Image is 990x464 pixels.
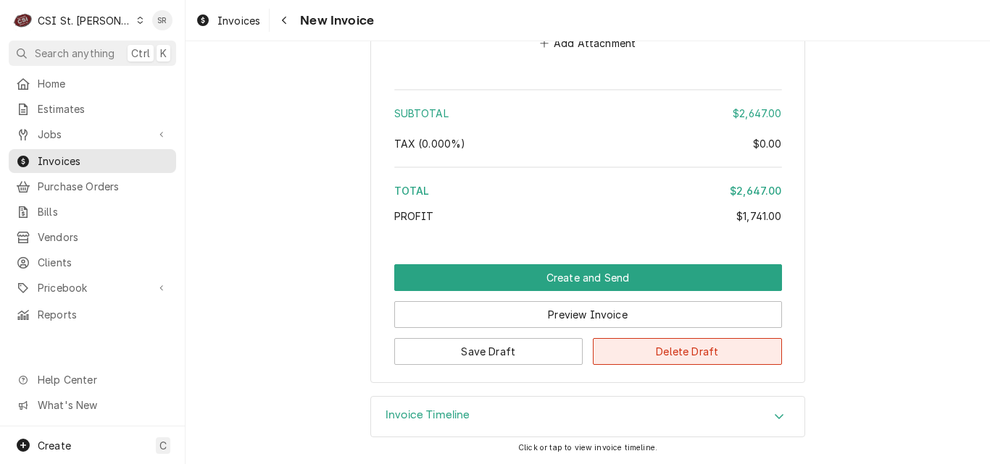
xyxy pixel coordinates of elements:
span: Invoices [217,13,260,28]
button: Save Draft [394,338,583,365]
span: New Invoice [296,11,374,30]
div: Invoice Timeline [370,396,805,438]
div: Accordion Header [371,397,804,437]
a: Purchase Orders [9,174,176,198]
a: Clients [9,250,176,274]
span: Profit [394,210,434,222]
div: Total [394,183,782,198]
span: Pricebook [38,280,147,295]
button: Delete Draft [593,338,782,365]
a: Vendors [9,225,176,249]
a: Bills [9,200,176,224]
a: Invoices [190,9,266,33]
div: Profit [394,208,782,224]
a: Go to Help Center [9,368,176,392]
a: Go to Pricebook [9,276,176,300]
a: Go to What's New [9,393,176,417]
a: Estimates [9,97,176,121]
span: Jobs [38,127,147,142]
div: CSI St. Louis's Avatar [13,10,33,30]
span: Estimates [38,101,169,117]
a: Home [9,72,176,96]
div: Amount Summary [394,84,782,234]
div: Subtotal [394,106,782,121]
span: Search anything [35,46,115,61]
div: Button Group Row [394,291,782,328]
span: Bills [38,204,169,219]
span: Ctrl [131,46,150,61]
div: Button Group [394,264,782,365]
span: Reports [38,307,169,322]
span: Help Center [38,372,167,387]
span: Click or tap to view invoice timeline. [518,443,657,452]
span: Tax ( 0.000% ) [394,138,466,150]
div: Tax [394,136,782,151]
button: Create and Send [394,264,782,291]
span: K [160,46,167,61]
span: What's New [38,397,167,413]
span: Purchase Orders [38,179,169,194]
span: $1,741.00 [736,210,781,222]
span: C [159,438,167,453]
a: Reports [9,303,176,326]
div: Button Group Row [394,264,782,291]
a: Invoices [9,149,176,173]
button: Navigate back [273,9,296,32]
div: $0.00 [753,136,782,151]
div: Button Group Row [394,328,782,365]
span: Create [38,439,71,452]
button: Preview Invoice [394,301,782,328]
div: CSI St. [PERSON_NAME] [38,13,132,28]
div: SR [152,10,172,30]
h3: Invoice Timeline [386,408,470,422]
div: Stephani Roth's Avatar [152,10,172,30]
span: Home [38,76,169,91]
span: Subtotal [394,107,449,119]
button: Accordion Details Expand Trigger [371,397,804,437]
span: Vendors [38,229,169,245]
span: Invoices [38,153,169,169]
div: $2,647.00 [730,183,781,198]
span: Clients [38,255,169,270]
span: Total [394,185,430,197]
button: Search anythingCtrlK [9,41,176,66]
a: Go to Jobs [9,122,176,146]
button: Add Attachment [537,33,638,54]
div: $2,647.00 [733,106,781,121]
div: C [13,10,33,30]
